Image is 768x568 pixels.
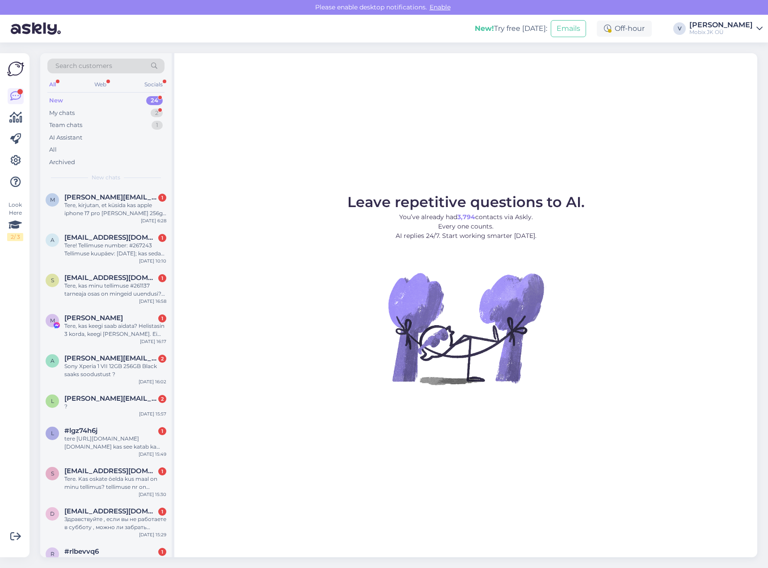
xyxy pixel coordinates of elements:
div: New [49,96,63,105]
div: Web [93,79,108,90]
div: 1 [158,508,166,516]
div: Tere, kas keegi saab aidata? Helistasin 3 korda, keegi [PERSON_NAME]. Ei tunne, et turvaline osta. [64,322,166,338]
div: tere [URL][DOMAIN_NAME][DOMAIN_NAME] kas see katab ka kumerad servad? [64,435,166,451]
div: 24 [146,96,163,105]
div: Archived [49,158,75,167]
span: s [51,277,54,284]
span: andreasoun21@gmail.com [64,233,157,242]
img: Askly Logo [7,60,24,77]
div: 1 [158,427,166,435]
span: d [50,510,55,517]
div: 2 [158,395,166,403]
div: 1 [158,467,166,475]
div: All [47,79,58,90]
div: Tere, kas minu tellimuse #261137 tarneaja osas on mingeid uuendusi? [PERSON_NAME] sai esitatud 12... [64,282,166,298]
span: dnik1@mail.ru [64,507,157,515]
div: Socials [143,79,165,90]
span: sofipavljonkova@gmail.com [64,274,157,282]
span: Search customers [55,61,112,71]
div: AI Assistant [49,133,82,142]
span: New chats [92,174,120,182]
span: lisette.haug@gmail.com [64,394,157,403]
div: Look Here [7,201,23,241]
span: a [51,357,55,364]
span: m [50,196,55,203]
b: New! [475,24,494,33]
div: [DATE] 10:10 [139,258,166,264]
div: Tere, kirjutan, et küsida kas apple iphone 17 pro [PERSON_NAME] 256gb tarneaeg on tõene 1-5 tööpä... [64,201,166,217]
div: 1 [158,194,166,202]
div: 1 [158,314,166,322]
div: 2 [151,109,163,118]
div: V [673,22,686,35]
div: Hoe kan ik deze batterij bestellen [64,555,166,564]
div: My chats [49,109,75,118]
div: [DATE] 16:17 [140,338,166,345]
img: No Chat active [385,248,546,409]
div: ? [64,403,166,411]
div: All [49,145,57,154]
div: Здравствуйте , если вы не работаете в субботу , можно ли забрать телефон сегодня. [GEOGRAPHIC_DATA]. [64,515,166,531]
div: 1 [158,548,166,556]
div: Tere. Kas oskate öelda kus maal on minu tellimus? tellimuse nr on 262540 [64,475,166,491]
button: Emails [551,20,586,37]
div: Tere! Tellimuse number: #267243 Tellimuse kuupäev: [DATE]; kas seda tellimust saab tühistada ning... [64,242,166,258]
b: 3,794 [457,213,475,221]
span: artur.skavronsi@gmail.com [64,354,157,362]
div: Team chats [49,121,82,130]
div: Try free [DATE]: [475,23,547,34]
span: sirli.ungefug@gmail.com [64,467,157,475]
div: [PERSON_NAME] [689,21,753,29]
div: [DATE] 15:30 [139,491,166,498]
span: l [51,398,54,404]
span: l [51,430,54,437]
div: [DATE] 15:57 [139,411,166,417]
span: r [51,551,55,557]
span: #lgz74h6j [64,427,97,435]
div: [DATE] 6:28 [141,217,166,224]
div: [DATE] 15:49 [139,451,166,458]
div: [DATE] 15:29 [139,531,166,538]
span: mariann.oopik@gmail.com [64,193,157,201]
div: Sony Xperia 1 VII 12GB 256GB Black saaks soodustust ? [64,362,166,378]
div: 2 [158,355,166,363]
div: 2 / 3 [7,233,23,241]
div: Mobix JK OÜ [689,29,753,36]
span: Enable [427,3,453,11]
span: Marie Koodi [64,314,123,322]
p: You’ve already had contacts via Askly. Every one counts. AI replies 24/7. Start working smarter [... [347,212,585,241]
span: Leave repetitive questions to AI. [347,193,585,211]
span: M [50,317,55,324]
a: [PERSON_NAME]Mobix JK OÜ [689,21,763,36]
span: s [51,470,54,477]
span: #rlbevvq6 [64,547,99,555]
div: 1 [158,234,166,242]
div: Off-hour [597,21,652,37]
div: 1 [152,121,163,130]
div: 1 [158,274,166,282]
span: a [51,237,55,243]
div: [DATE] 16:02 [139,378,166,385]
div: [DATE] 16:58 [139,298,166,305]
